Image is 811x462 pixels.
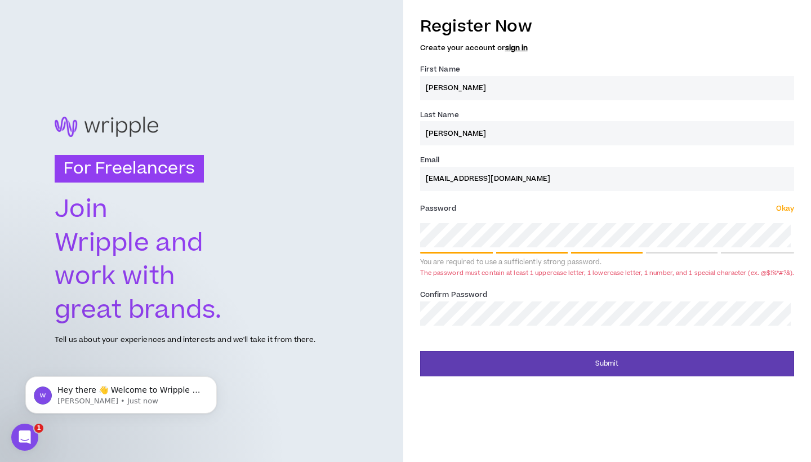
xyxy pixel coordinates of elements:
label: First Name [420,60,460,78]
input: Enter Email [420,167,794,191]
div: You are required to use a sufficiently strong password. [420,258,794,267]
h5: Create your account or [420,44,794,52]
input: First name [420,76,794,100]
label: Last Name [420,106,459,124]
iframe: Intercom notifications message [8,353,234,432]
span: Okay [776,203,794,214]
div: The password must contain at least 1 uppercase letter, 1 lowercase letter, 1 number, and 1 specia... [420,269,794,277]
text: work with [55,259,177,294]
span: Password [420,203,457,214]
button: Submit [420,351,794,376]
label: Confirm Password [420,286,488,304]
label: Email [420,151,440,169]
h3: Register Now [420,15,794,38]
a: sign in [505,43,528,53]
text: Wripple and [55,226,203,261]
iframe: Intercom live chat [11,424,38,451]
h3: For Freelancers [55,155,204,183]
text: Join [55,192,108,227]
span: 1 [34,424,43,433]
p: Tell us about your experiences and interests and we'll take it from there. [55,335,315,345]
text: great brands. [55,293,221,328]
input: Last name [420,121,794,145]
